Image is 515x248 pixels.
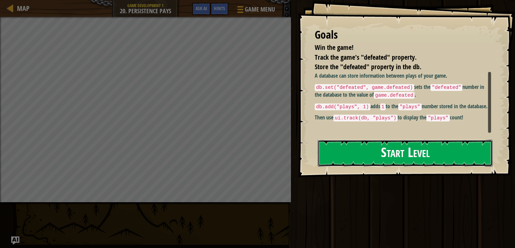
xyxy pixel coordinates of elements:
code: ui.track(db, "plays") [333,115,398,121]
span: Hints [214,5,225,12]
code: "plays" [398,103,421,110]
code: "plays" [426,115,449,121]
button: Game Menu [232,3,279,19]
span: Game Menu [245,5,275,14]
code: db.set("defeated", game.defeated) [315,84,414,91]
li: Track the game's "defeated" property. [306,53,490,62]
span: Store the "defeated" property in the db. [315,62,421,71]
code: "defeated" [430,84,462,91]
button: Ask AI [11,236,19,245]
button: Ask AI [192,3,210,15]
span: Ask AI [196,5,207,12]
a: Map [14,4,30,13]
p: adds to the number stored in the database. [315,102,491,111]
p: A database can store information between plays of your game. [315,72,491,80]
span: Map [17,4,30,13]
code: 1 [380,103,386,110]
button: Start Level [318,140,493,167]
span: Win the game! [315,43,353,52]
code: game.defeated [374,92,415,99]
span: Track the game's "defeated" property. [315,53,417,62]
li: Win the game! [306,43,490,53]
p: sets the number in the database to the value of . [315,83,491,99]
li: Store the "defeated" property in the db. [306,62,490,72]
div: Goals [315,27,491,43]
code: db.add("plays", 1) [315,103,370,110]
p: Then use to display the count! [315,114,491,122]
